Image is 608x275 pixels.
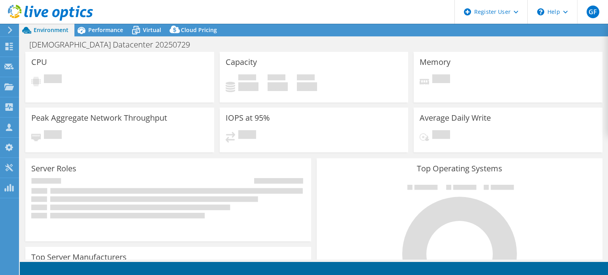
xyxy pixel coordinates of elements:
h1: [DEMOGRAPHIC_DATA] Datacenter 20250729 [26,40,202,49]
h3: Top Operating Systems [323,164,597,173]
span: Total [297,74,315,82]
h3: Server Roles [31,164,76,173]
h3: CPU [31,58,47,66]
span: Pending [44,74,62,85]
h3: Average Daily Write [420,114,491,122]
span: Virtual [143,26,161,34]
span: Pending [238,130,256,141]
span: Cloud Pricing [181,26,217,34]
h4: 0 GiB [297,82,317,91]
span: Pending [432,130,450,141]
span: Pending [44,130,62,141]
h3: Top Server Manufacturers [31,253,127,262]
h3: IOPS at 95% [226,114,270,122]
span: Environment [34,26,68,34]
h3: Capacity [226,58,257,66]
h3: Peak Aggregate Network Throughput [31,114,167,122]
h4: 0 GiB [238,82,258,91]
span: Pending [432,74,450,85]
span: Used [238,74,256,82]
h3: Memory [420,58,450,66]
h4: 0 GiB [268,82,288,91]
svg: \n [537,8,544,15]
span: GF [587,6,599,18]
span: Free [268,74,285,82]
span: Performance [88,26,123,34]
